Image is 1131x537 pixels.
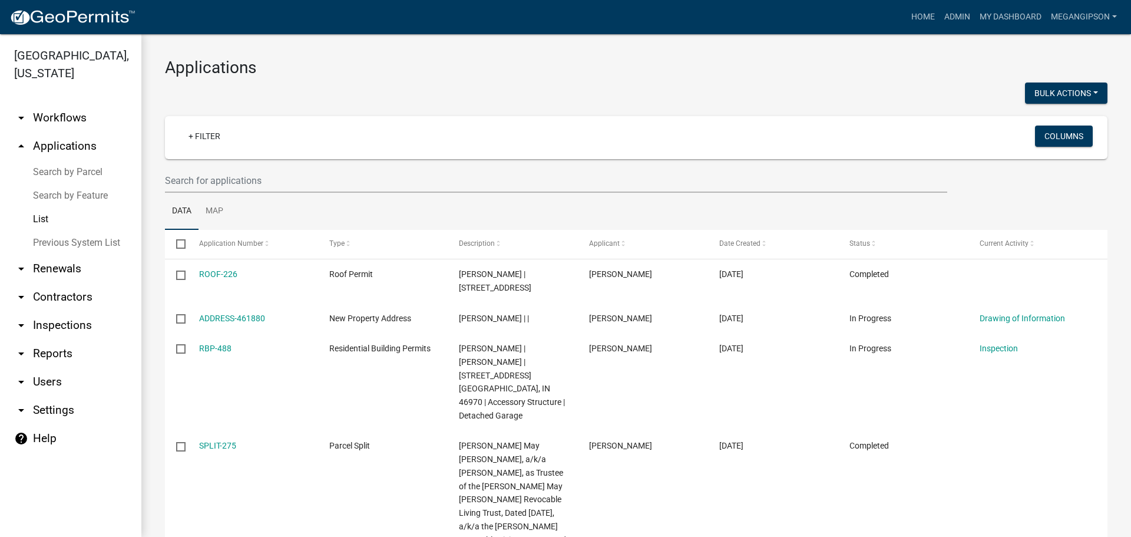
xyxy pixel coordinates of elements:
i: help [14,431,28,446]
a: Admin [940,6,975,28]
datatable-header-cell: Type [318,230,448,258]
button: Bulk Actions [1025,83,1107,104]
span: New Property Address [329,314,411,323]
datatable-header-cell: Applicant [578,230,708,258]
datatable-header-cell: Description [448,230,578,258]
span: Williams Jacob | 251 W 10th St [459,269,531,292]
span: Anthony R. Spahr [589,441,652,450]
span: Dennis McNally | Dennis McNally | 3311 N LINCOLN ST. PERU, IN 46970 | Accessory Structure | Detac... [459,344,565,420]
i: arrow_drop_down [14,111,28,125]
span: 08/07/2025 [719,441,743,450]
button: Columns [1035,126,1093,147]
span: 08/11/2025 [719,269,743,279]
span: Status [849,239,870,248]
span: Current Activity [980,239,1029,248]
span: Applicant [589,239,620,248]
i: arrow_drop_down [14,347,28,361]
a: ROOF-226 [199,269,237,279]
a: Inspection [980,344,1018,353]
a: RBP-488 [199,344,232,353]
i: arrow_drop_down [14,290,28,304]
i: arrow_drop_down [14,403,28,417]
span: Completed [849,441,889,450]
datatable-header-cell: Status [838,230,968,258]
a: Home [907,6,940,28]
datatable-header-cell: Select [165,230,187,258]
a: Map [199,193,230,230]
a: Drawing of Information [980,314,1065,323]
span: Completed [849,269,889,279]
span: Residential Building Permits [329,344,431,353]
span: Roof Permit [329,269,373,279]
span: Parcel Split [329,441,370,450]
datatable-header-cell: Application Number [187,230,318,258]
a: Data [165,193,199,230]
h3: Applications [165,58,1107,78]
i: arrow_drop_up [14,139,28,153]
a: + Filter [179,126,230,147]
span: Ronalyn Gonzalez | | [459,314,529,323]
i: arrow_drop_down [14,375,28,389]
datatable-header-cell: Date Created [708,230,838,258]
span: Date Created [719,239,760,248]
span: 08/11/2025 [719,314,743,323]
a: My Dashboard [975,6,1046,28]
datatable-header-cell: Current Activity [968,230,1099,258]
span: Application Number [199,239,263,248]
span: Aleyda Hernandez [589,269,652,279]
i: arrow_drop_down [14,318,28,332]
span: Ronalyn Gonzalez [589,314,652,323]
span: Description [459,239,495,248]
i: arrow_drop_down [14,262,28,276]
input: Search for applications [165,169,947,193]
a: SPLIT-275 [199,441,236,450]
span: Type [329,239,345,248]
a: ADDRESS-461880 [199,314,265,323]
a: megangipson [1046,6,1122,28]
span: Dennis McNally [589,344,652,353]
span: In Progress [849,314,891,323]
span: 08/11/2025 [719,344,743,353]
span: In Progress [849,344,891,353]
